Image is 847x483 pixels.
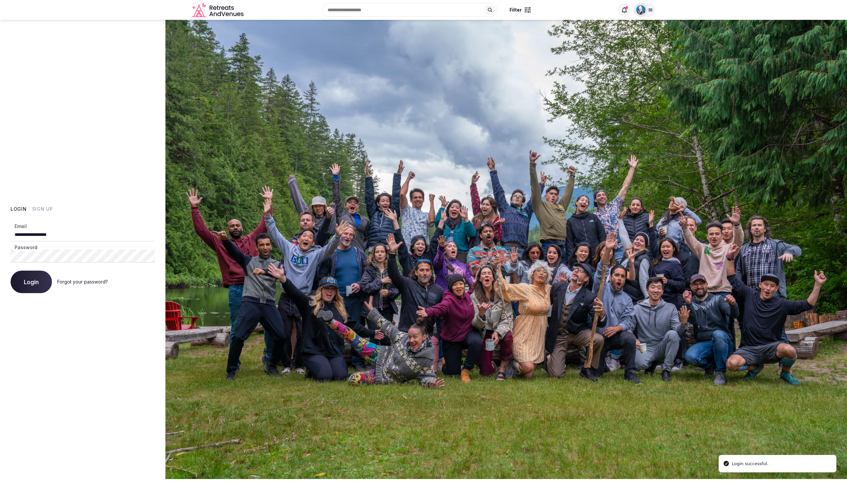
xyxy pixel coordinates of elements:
[57,279,108,285] a: Forgot your password?
[13,244,39,251] label: Password
[192,3,245,18] svg: Retreats and Venues company logo
[11,206,27,212] button: Login
[32,206,53,212] button: Sign Up
[192,3,245,18] a: Visit the homepage
[732,461,769,467] div: Login successful.
[24,279,39,285] span: Login
[510,7,522,13] span: Filter
[636,5,646,15] img: antonball
[505,4,535,16] button: Filter
[11,271,52,293] button: Login
[165,20,847,479] img: My Account Background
